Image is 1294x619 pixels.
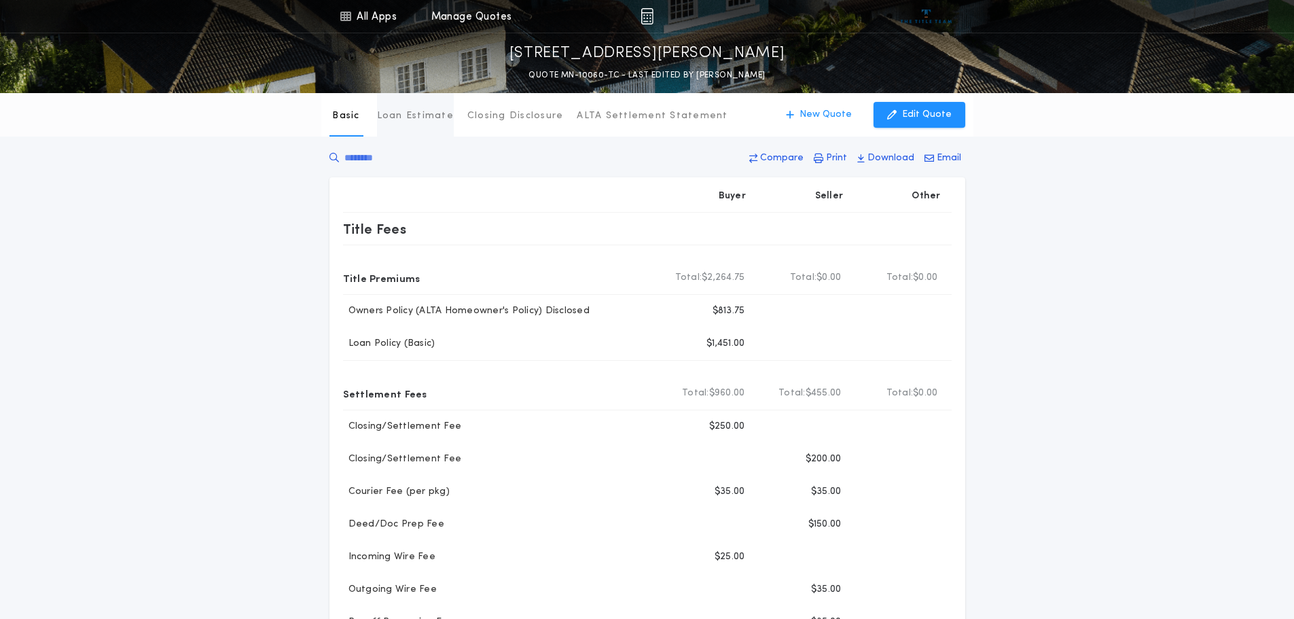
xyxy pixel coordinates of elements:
[709,387,745,400] span: $960.00
[811,583,842,597] p: $35.00
[343,518,444,531] p: Deed/Doc Prep Fee
[509,43,785,65] p: [STREET_ADDRESS][PERSON_NAME]
[343,218,407,240] p: Title Fees
[377,109,454,123] p: Loan Estimate
[760,152,804,165] p: Compare
[709,420,745,434] p: $250.00
[343,583,437,597] p: Outgoing Wire Fee
[745,146,808,171] button: Compare
[467,109,564,123] p: Closing Disclosure
[641,8,653,24] img: img
[772,102,865,128] button: New Quote
[719,190,746,203] p: Buyer
[715,485,745,499] p: $35.00
[920,146,965,171] button: Email
[343,337,435,351] p: Loan Policy (Basic)
[799,108,852,122] p: New Quote
[706,337,744,351] p: $1,451.00
[343,267,420,289] p: Title Premiums
[886,387,914,400] b: Total:
[343,420,462,434] p: Closing/Settlement Fee
[778,387,806,400] b: Total:
[702,271,744,285] span: $2,264.75
[713,304,745,318] p: $813.75
[937,152,961,165] p: Email
[913,271,937,285] span: $0.00
[808,518,842,531] p: $150.00
[806,453,842,466] p: $200.00
[806,387,842,400] span: $455.00
[902,108,952,122] p: Edit Quote
[816,271,841,285] span: $0.00
[826,152,847,165] p: Print
[901,10,952,23] img: vs-icon
[343,383,427,404] p: Settlement Fees
[815,190,844,203] p: Seller
[886,271,914,285] b: Total:
[810,146,851,171] button: Print
[675,271,702,285] b: Total:
[715,550,745,564] p: $25.00
[528,69,765,82] p: QUOTE MN-10060-TC - LAST EDITED BY [PERSON_NAME]
[867,152,914,165] p: Download
[874,102,965,128] button: Edit Quote
[790,271,817,285] b: Total:
[682,387,709,400] b: Total:
[811,485,842,499] p: $35.00
[343,304,590,318] p: Owners Policy (ALTA Homeowner's Policy) Disclosed
[332,109,359,123] p: Basic
[912,190,940,203] p: Other
[913,387,937,400] span: $0.00
[343,453,462,466] p: Closing/Settlement Fee
[343,485,450,499] p: Courier Fee (per pkg)
[343,550,435,564] p: Incoming Wire Fee
[577,109,727,123] p: ALTA Settlement Statement
[853,146,918,171] button: Download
